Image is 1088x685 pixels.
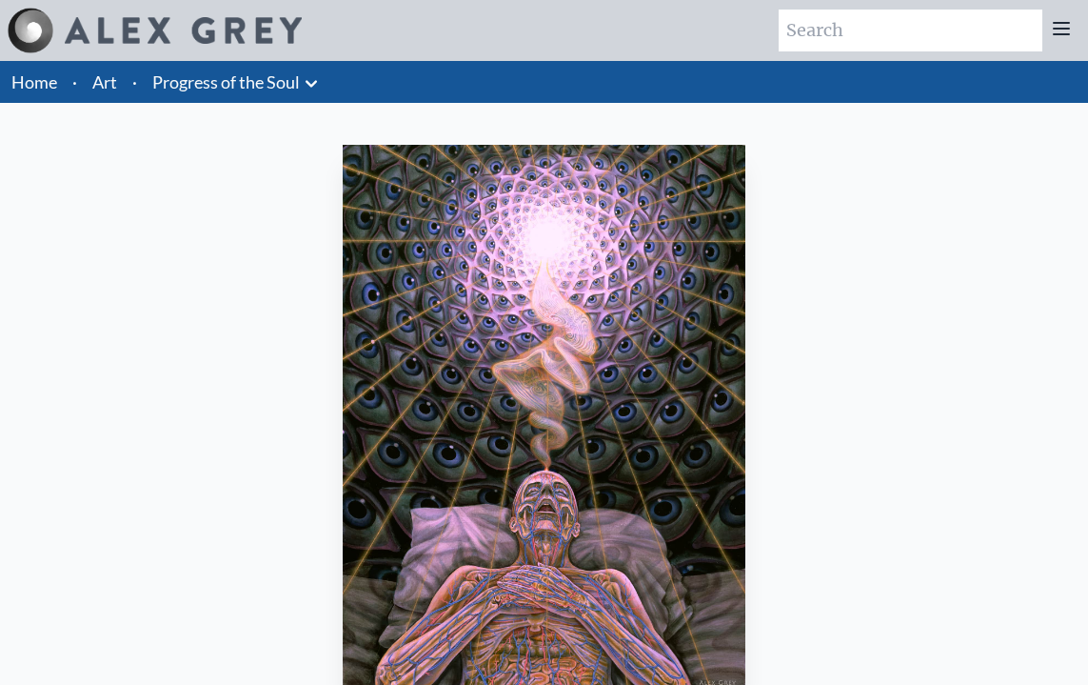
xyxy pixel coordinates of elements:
input: Search [779,10,1042,51]
a: Home [11,71,57,92]
a: Progress of the Soul [152,69,300,95]
a: Art [92,69,117,95]
li: · [125,61,145,103]
li: · [65,61,85,103]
